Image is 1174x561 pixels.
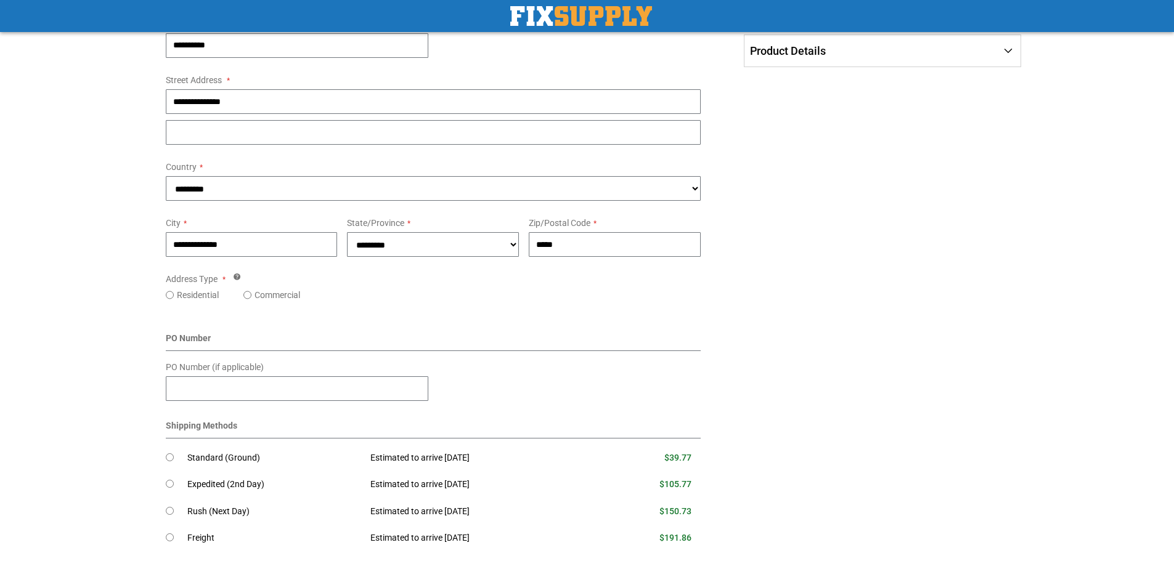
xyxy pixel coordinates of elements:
span: $39.77 [664,453,691,462]
span: $105.77 [659,479,691,489]
label: Residential [177,289,219,301]
a: store logo [510,6,652,26]
div: PO Number [166,332,701,351]
span: PO Number (if applicable) [166,362,264,372]
span: Country [166,162,197,172]
span: State/Province [347,218,404,228]
span: City [166,218,181,228]
td: Estimated to arrive [DATE] [361,471,599,498]
td: Expedited (2nd Day) [187,471,362,498]
td: Estimated to arrive [DATE] [361,445,599,472]
label: Commercial [255,289,300,301]
span: $150.73 [659,506,691,516]
td: Estimated to arrive [DATE] [361,498,599,525]
span: $191.86 [659,533,691,543]
td: Rush (Next Day) [187,498,362,525]
div: Shipping Methods [166,419,701,438]
td: Estimated to arrive [DATE] [361,525,599,552]
td: Standard (Ground) [187,445,362,472]
span: Zip/Postal Code [529,218,590,228]
span: Product Details [750,44,826,57]
img: Fix Industrial Supply [510,6,652,26]
span: Street Address [166,75,222,85]
span: Address Type [166,274,218,284]
td: Freight [187,525,362,552]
